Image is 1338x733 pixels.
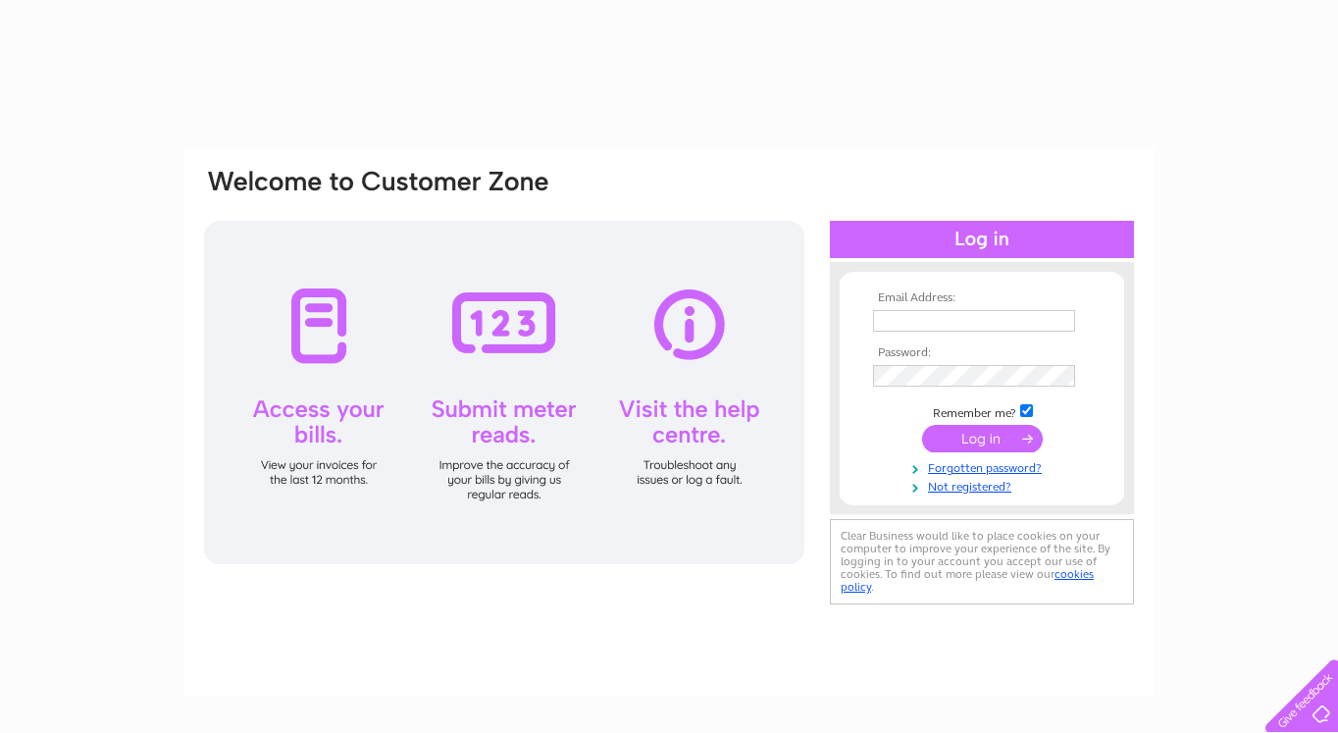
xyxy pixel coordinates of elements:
[873,476,1096,495] a: Not registered?
[922,425,1043,452] input: Submit
[868,291,1096,305] th: Email Address:
[868,346,1096,360] th: Password:
[830,519,1134,604] div: Clear Business would like to place cookies on your computer to improve your experience of the sit...
[841,567,1094,594] a: cookies policy
[868,401,1096,421] td: Remember me?
[873,457,1096,476] a: Forgotten password?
